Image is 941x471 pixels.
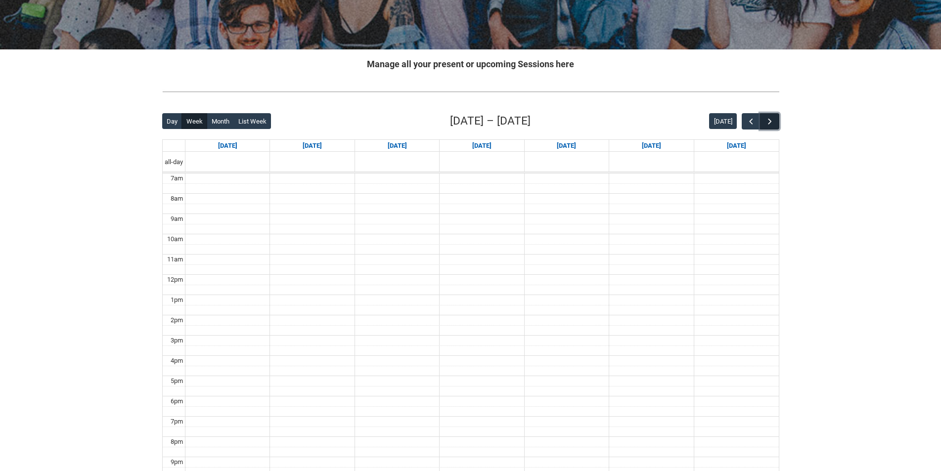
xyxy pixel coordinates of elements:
button: List Week [233,113,271,129]
div: 7pm [169,417,185,427]
div: 3pm [169,336,185,345]
a: Go to September 16, 2025 [386,140,409,152]
a: Go to September 17, 2025 [470,140,493,152]
button: Week [181,113,207,129]
div: 1pm [169,295,185,305]
a: Go to September 19, 2025 [640,140,663,152]
button: Month [207,113,234,129]
button: Day [162,113,182,129]
button: [DATE] [709,113,737,129]
div: 8am [169,194,185,204]
div: 9pm [169,457,185,467]
div: 10am [165,234,185,244]
h2: [DATE] – [DATE] [450,113,531,129]
a: Go to September 14, 2025 [216,140,239,152]
div: 7am [169,173,185,183]
div: 11am [165,255,185,264]
button: Previous Week [742,113,761,129]
button: Next Week [760,113,779,129]
h2: Manage all your present or upcoming Sessions here [162,57,779,71]
div: 8pm [169,437,185,447]
div: 12pm [165,275,185,285]
span: all-day [163,157,185,167]
div: 9am [169,214,185,224]
a: Go to September 15, 2025 [301,140,324,152]
div: 2pm [169,315,185,325]
a: Go to September 20, 2025 [725,140,748,152]
div: 4pm [169,356,185,366]
div: 5pm [169,376,185,386]
div: 6pm [169,396,185,406]
img: REDU_GREY_LINE [162,86,779,97]
a: Go to September 18, 2025 [555,140,578,152]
